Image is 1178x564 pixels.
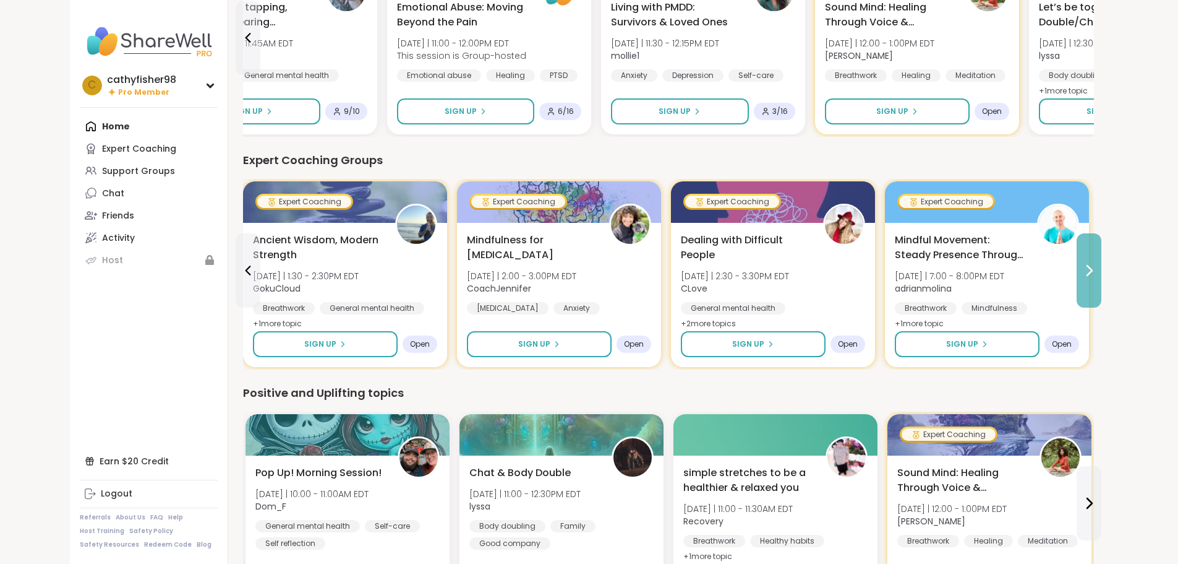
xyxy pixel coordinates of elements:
[118,87,169,98] span: Pro Member
[144,540,192,549] a: Redeem Code
[255,488,369,500] span: [DATE] | 10:00 - 11:00AM EDT
[107,73,176,87] div: cathyfisher98
[662,69,723,82] div: Depression
[624,339,644,349] span: Open
[681,233,809,262] span: Dealing with Difficult People
[397,98,534,124] button: Sign Up
[611,206,649,244] img: CoachJennifer
[344,106,360,116] span: 9 / 10
[80,450,218,472] div: Earn $20 Credit
[129,527,173,536] a: Safety Policy
[168,513,183,522] a: Help
[150,513,163,522] a: FAQ
[1039,69,1115,82] div: Body doubling
[897,503,1007,515] span: [DATE] | 12:00 - 1:00PM EDT
[197,540,211,549] a: Blog
[1041,438,1080,477] img: Joana_Ayala
[1039,37,1150,50] span: [DATE] | 12:30 - 2:00PM EDT
[257,196,351,208] div: Expert Coaching
[80,540,139,549] a: Safety Resources
[253,282,301,295] b: GokuCloud
[116,513,145,522] a: About Us
[876,106,908,117] span: Sign Up
[825,50,893,62] b: [PERSON_NAME]
[1039,98,1177,124] button: Sign Up
[772,106,788,116] span: 3 / 16
[102,210,134,222] div: Friends
[518,339,550,350] span: Sign Up
[397,69,481,82] div: Emotional abuse
[80,483,218,505] a: Logout
[80,527,124,536] a: Host Training
[825,37,934,50] span: [DATE] | 12:00 - 1:00PM EDT
[467,233,595,262] span: Mindfulness for [MEDICAL_DATA]
[611,98,749,124] button: Sign Up
[304,339,336,350] span: Sign Up
[101,488,132,500] div: Logout
[895,302,957,315] div: Breathwork
[255,466,382,480] span: Pop Up! Morning Session!
[825,98,970,124] button: Sign Up
[102,165,175,178] div: Support Groups
[1018,535,1078,547] div: Meditation
[681,302,785,315] div: General mental health
[471,196,565,208] div: Expert Coaching
[683,503,793,515] span: [DATE] | 11:00 - 11:30AM EDT
[1052,339,1072,349] span: Open
[750,535,824,547] div: Healthy habits
[320,302,424,315] div: General mental health
[946,339,978,350] span: Sign Up
[683,535,745,547] div: Breathwork
[469,500,490,513] b: lyssa
[243,152,1094,169] div: Expert Coaching Groups
[80,513,111,522] a: Referrals
[558,106,574,116] span: 6 / 16
[253,302,315,315] div: Breathwork
[611,50,639,62] b: mollie1
[838,339,858,349] span: Open
[469,537,550,550] div: Good company
[553,302,600,315] div: Anxiety
[234,69,339,82] div: General mental health
[80,204,218,227] a: Friends
[1039,50,1060,62] b: lyssa
[80,137,218,160] a: Expert Coaching
[365,520,420,532] div: Self-care
[899,196,993,208] div: Expert Coaching
[825,69,887,82] div: Breathwork
[902,428,996,441] div: Expert Coaching
[253,270,359,282] span: [DATE] | 1:30 - 2:30PM EDT
[683,515,723,527] b: Recovery
[897,515,965,527] b: [PERSON_NAME]
[611,69,657,82] div: Anxiety
[486,69,535,82] div: Healing
[897,535,959,547] div: Breathwork
[467,282,531,295] b: CoachJennifer
[102,254,123,267] div: Host
[681,282,707,295] b: CLove
[102,188,124,200] div: Chat
[397,50,526,62] span: This session is Group-hosted
[681,331,826,357] button: Sign Up
[825,206,863,244] img: CLove
[681,270,789,282] span: [DATE] | 2:30 - 3:30PM EDT
[397,206,435,244] img: GokuCloud
[469,520,545,532] div: Body doubling
[80,227,218,249] a: Activity
[88,77,96,93] span: c
[243,384,1094,402] div: Positive and Uplifting topics
[897,466,1026,495] span: Sound Mind: Healing Through Voice & Vibration
[683,466,812,495] span: simple stretches to be a healthier & relaxed you
[445,106,477,117] span: Sign Up
[611,37,719,50] span: [DATE] | 11:30 - 12:15PM EDT
[540,69,578,82] div: PTSD
[945,69,1005,82] div: Meditation
[467,302,548,315] div: [MEDICAL_DATA]
[895,270,1004,282] span: [DATE] | 7:00 - 8:00PM EDT
[728,69,783,82] div: Self-care
[399,438,438,477] img: Dom_F
[892,69,941,82] div: Healing
[80,160,218,182] a: Support Groups
[685,196,779,208] div: Expert Coaching
[183,98,320,124] button: Sign Up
